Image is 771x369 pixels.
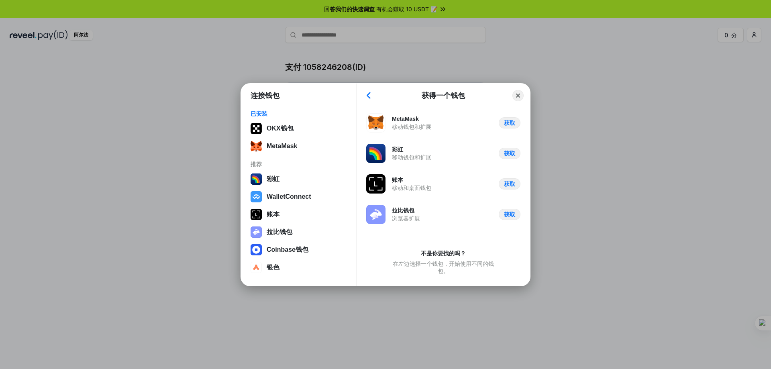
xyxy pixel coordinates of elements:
button: 获取 [499,148,520,159]
img: svg+xml,%3Csvg%20xmlns%3D%22http%3A%2F%2Fwww.w3.org%2F2000%2Fsvg%22%20width%3D%2228%22%20height%3... [251,209,262,220]
button: Coinbase钱包 [248,242,349,258]
button: 彩虹 [248,171,349,187]
button: 获取 [499,117,520,128]
button: OKX钱包 [248,120,349,137]
font: 移动钱包和扩展 [392,154,431,161]
font: 浏览器扩展 [392,215,420,222]
img: svg+xml,%3Csvg%20width%3D%2228%22%20height%3D%2228%22%20viewBox%3D%220%200%2028%2028%22%20fill%3D... [251,262,262,273]
font: WalletConnect [267,193,311,200]
font: MetaMask [392,116,419,122]
img: svg+xml,%3Csvg%20width%3D%22120%22%20height%3D%22120%22%20viewBox%3D%220%200%20120%20120%22%20fil... [251,173,262,185]
img: svg+xml;base64,PHN2ZyB3aWR0aD0iMzUiIGhlaWdodD0iMzQiIHZpZXdCb3g9IjAgMCAzNSAzNCIgZmlsbD0ibm9uZSIgeG... [251,141,262,152]
font: 移动和桌面钱包 [392,185,431,191]
button: 账本 [248,206,349,222]
button: 获取 [499,178,520,190]
font: 不是你要找的吗？ [421,250,466,257]
font: 拉比钱包 [392,207,414,214]
font: 获取 [504,181,515,187]
button: 拉比钱包 [248,224,349,240]
button: WalletConnect [248,189,349,205]
img: svg+xml,%3Csvg%20xmlns%3D%22http%3A%2F%2Fwww.w3.org%2F2000%2Fsvg%22%20fill%3D%22none%22%20viewBox... [366,205,385,224]
font: 账本 [392,177,403,183]
font: MetaMask [267,143,297,149]
img: svg+xml,%3Csvg%20width%3D%2228%22%20height%3D%2228%22%20viewBox%3D%220%200%2028%2028%22%20fill%3D... [251,191,262,202]
font: 拉比钱包 [267,228,292,235]
img: svg+xml,%3Csvg%20width%3D%2228%22%20height%3D%2228%22%20viewBox%3D%220%200%2028%2028%22%20fill%3D... [366,113,385,133]
font: 银色 [267,263,279,270]
font: Coinbase钱包 [267,246,308,253]
font: 获取 [504,211,515,218]
button: MetaMask [248,138,349,154]
font: 获得一个钱包 [422,92,465,100]
font: 推荐 [251,161,262,167]
font: 已安装 [251,110,267,117]
button: 关闭 [512,90,524,101]
button: 获取 [499,209,520,220]
img: svg+xml,%3Csvg%20xmlns%3D%22http%3A%2F%2Fwww.w3.org%2F2000%2Fsvg%22%20width%3D%2228%22%20height%3... [366,174,385,194]
font: 在左边选择一个钱包，开始使用不同的钱包。 [393,261,494,274]
font: 账本 [267,210,279,217]
img: 5VZ71FV6L7PA3gg3tXrdQ+DgLhC+75Wq3no69P3MC0NFQpx2lL04Ql9gHK1bRDjsSBIvScBnDTk1WrlGIZBorIDEYJj+rhdgn... [251,123,262,134]
font: 彩虹 [392,146,403,153]
img: svg+xml,%3Csvg%20width%3D%22120%22%20height%3D%22120%22%20viewBox%3D%220%200%20120%20120%22%20fil... [366,144,385,163]
font: 连接钱包 [251,92,279,100]
img: svg+xml,%3Csvg%20xmlns%3D%22http%3A%2F%2Fwww.w3.org%2F2000%2Fsvg%22%20fill%3D%22none%22%20viewBox... [251,226,262,238]
font: OKX钱包 [267,124,294,131]
font: 彩虹 [267,175,279,182]
font: 移动钱包和扩展 [392,124,431,130]
button: 银色 [248,259,349,275]
font: 获取 [504,120,515,126]
font: 获取 [504,150,515,157]
img: svg+xml,%3Csvg%20width%3D%2228%22%20height%3D%2228%22%20viewBox%3D%220%200%2028%2028%22%20fill%3D... [251,244,262,255]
